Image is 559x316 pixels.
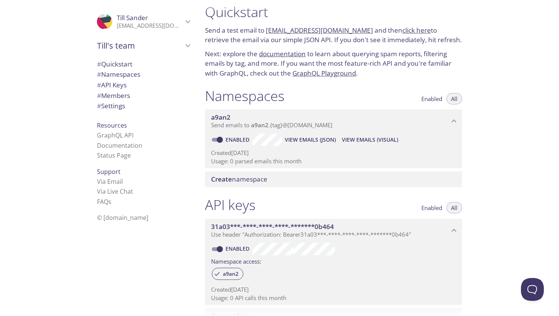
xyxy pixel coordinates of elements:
[97,70,140,79] span: Namespaces
[97,213,148,222] span: © [DOMAIN_NAME]
[117,13,148,22] span: Till Sander
[402,26,431,35] a: click here
[97,121,127,130] span: Resources
[446,202,462,213] button: All
[97,197,111,206] a: FAQ
[211,149,456,157] p: Created [DATE]
[97,81,127,89] span: API Keys
[417,93,447,104] button: Enabled
[97,177,123,186] a: Via Email
[91,90,196,101] div: Members
[446,93,462,104] button: All
[97,167,121,176] span: Support
[108,197,111,206] span: s
[292,69,356,77] a: GraphQL Playground
[211,175,267,183] span: namespace
[97,91,101,100] span: #
[205,49,462,78] p: Next: explore the to learn about querying spam reports, filtering emails by tag, and more. If you...
[205,87,284,104] h1: Namespaces
[205,3,462,21] h1: Quickstart
[91,9,196,34] div: Till Sander
[282,134,339,146] button: View Emails (JSON)
[97,60,132,68] span: Quickstart
[91,59,196,70] div: Quickstart
[97,60,101,68] span: #
[211,255,261,266] label: Namespace access:
[211,121,332,129] span: Send emails to . {tag} @[DOMAIN_NAME]
[342,135,398,144] span: View Emails (Visual)
[251,121,268,129] span: a9an2
[97,70,101,79] span: #
[91,36,196,55] div: Till's team
[97,141,142,150] a: Documentation
[205,171,462,187] div: Create namespace
[97,131,133,139] a: GraphQL API
[91,101,196,111] div: Team Settings
[266,26,373,35] a: [EMAIL_ADDRESS][DOMAIN_NAME]
[205,25,462,45] p: Send a test email to and then to retrieve the email via our simple JSON API. If you don't see it ...
[97,81,101,89] span: #
[205,196,256,213] h1: API keys
[97,91,130,100] span: Members
[224,245,253,252] a: Enabled
[117,22,183,30] p: [EMAIL_ADDRESS][DOMAIN_NAME]
[211,294,456,302] p: Usage: 0 API calls this month
[97,101,101,110] span: #
[285,135,336,144] span: View Emails (JSON)
[339,134,401,146] button: View Emails (Visual)
[211,175,232,183] span: Create
[97,40,183,51] span: Till's team
[97,101,125,110] span: Settings
[211,113,230,122] span: a9an2
[97,187,133,196] a: Via Live Chat
[91,69,196,80] div: Namespaces
[211,286,456,294] p: Created [DATE]
[417,202,447,213] button: Enabled
[218,270,243,277] span: a9an2
[91,80,196,90] div: API Keys
[97,151,131,160] a: Status Page
[205,109,462,133] div: a9an2 namespace
[259,49,306,58] a: documentation
[521,278,544,301] iframe: Help Scout Beacon - Open
[212,268,243,280] div: a9an2
[224,136,253,143] a: Enabled
[211,157,456,165] p: Usage: 0 parsed emails this month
